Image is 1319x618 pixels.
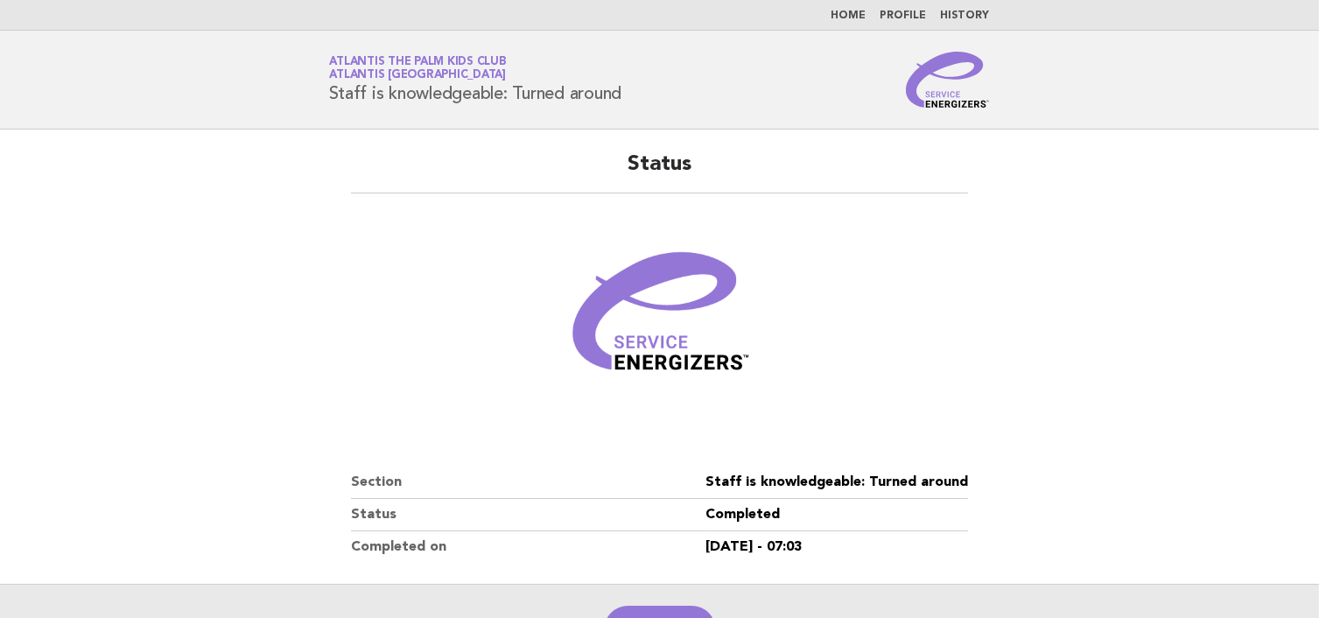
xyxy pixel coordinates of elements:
a: History [941,11,990,21]
h2: Status [351,151,969,193]
img: Service Energizers [906,52,990,108]
a: Home [831,11,866,21]
span: Atlantis [GEOGRAPHIC_DATA] [330,70,507,81]
a: Profile [881,11,927,21]
img: Verified [555,214,765,425]
dd: Completed [705,499,968,531]
dt: Section [351,467,706,499]
dd: [DATE] - 07:03 [705,531,968,563]
h1: Staff is knowledgeable: Turned around [330,57,622,102]
a: Atlantis The Palm Kids ClubAtlantis [GEOGRAPHIC_DATA] [330,56,507,81]
dt: Completed on [351,531,706,563]
dt: Status [351,499,706,531]
dd: Staff is knowledgeable: Turned around [705,467,968,499]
